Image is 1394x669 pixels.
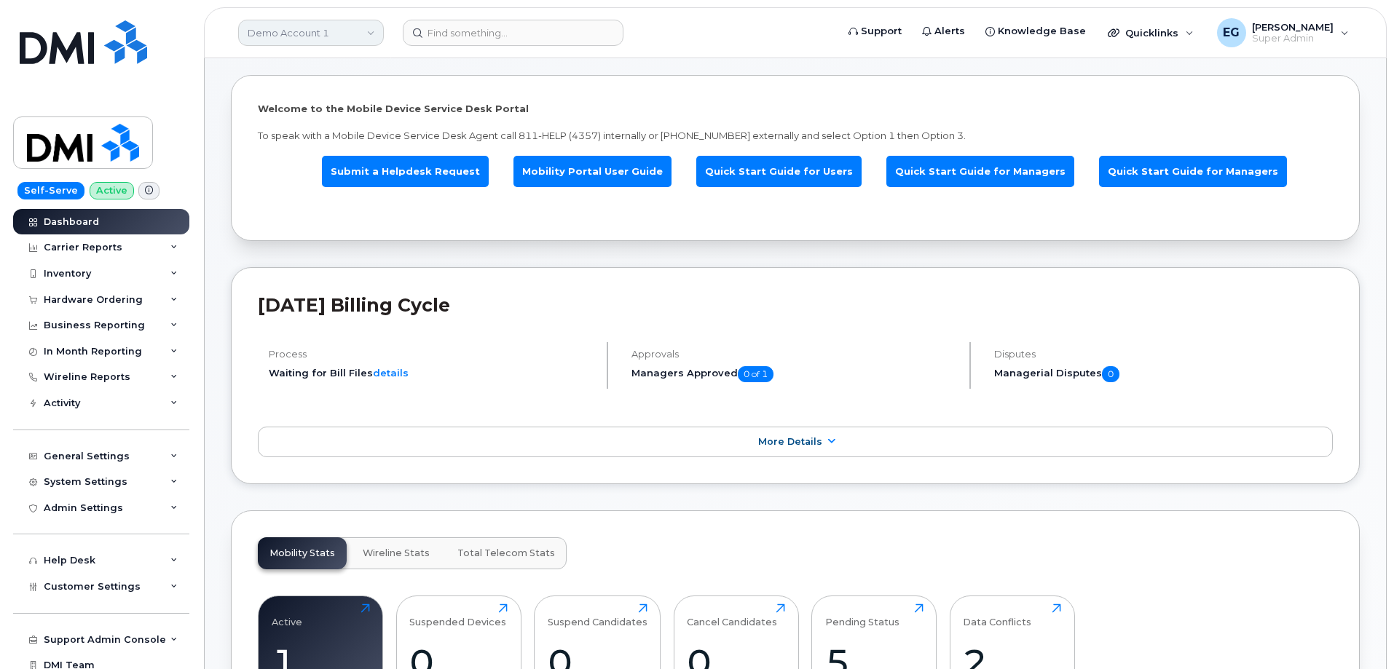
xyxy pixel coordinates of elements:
div: Cancel Candidates [687,603,777,628]
p: Welcome to the Mobile Device Service Desk Portal [258,102,1333,116]
div: Active [272,603,302,628]
div: Eric Gonzalez [1207,18,1359,47]
a: details [373,367,409,379]
input: Find something... [403,20,623,46]
h2: [DATE] Billing Cycle [258,294,1333,316]
div: Suspend Candidates [548,603,647,628]
a: Submit a Helpdesk Request [322,156,489,187]
span: Alerts [934,24,965,39]
span: More Details [758,436,822,447]
span: 0 [1102,366,1119,382]
li: Waiting for Bill Files [269,366,594,380]
a: Quick Start Guide for Managers [886,156,1074,187]
div: Pending Status [825,603,899,628]
a: Mobility Portal User Guide [513,156,672,187]
span: 0 of 1 [738,366,773,382]
h5: Managers Approved [631,366,957,382]
span: Total Telecom Stats [457,547,555,559]
span: Quicklinks [1125,27,1178,39]
div: Data Conflicts [963,603,1031,628]
a: Knowledge Base [975,17,1096,46]
a: Demo Account 1 [238,20,384,46]
div: Suspended Devices [409,603,506,628]
span: [PERSON_NAME] [1252,21,1334,33]
span: Knowledge Base [998,24,1086,39]
a: Alerts [912,17,975,46]
a: Quick Start Guide for Managers [1099,156,1287,187]
span: Super Admin [1252,33,1334,44]
a: Quick Start Guide for Users [696,156,862,187]
h4: Process [269,349,594,360]
p: To speak with a Mobile Device Service Desk Agent call 811-HELP (4357) internally or [PHONE_NUMBER... [258,129,1333,143]
span: Wireline Stats [363,547,430,559]
span: Support [861,24,902,39]
h4: Disputes [994,349,1333,360]
a: Support [838,17,912,46]
div: Quicklinks [1098,18,1204,47]
h5: Managerial Disputes [994,366,1333,382]
span: EG [1223,24,1240,41]
h4: Approvals [631,349,957,360]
